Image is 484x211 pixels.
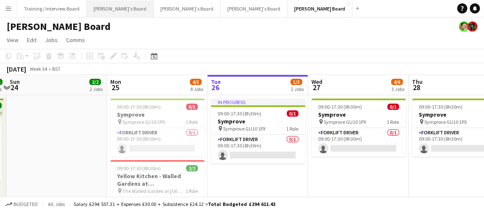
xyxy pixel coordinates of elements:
span: Sun [10,78,20,85]
a: Comms [63,35,88,45]
span: 1/3 [290,79,302,85]
span: 2/2 [89,79,101,85]
app-card-role: Forklift Driver0/109:00-17:30 (8h30m) [110,128,205,157]
span: Total Budgeted £294 611.43 [208,201,275,207]
span: 09:00-17:30 (8h30m) [117,165,161,171]
h3: Symprove [311,111,406,118]
span: Wed [311,78,322,85]
span: 0/1 [387,104,399,110]
div: 2 Jobs [90,86,103,92]
span: View [7,36,19,44]
span: Thu [412,78,423,85]
app-card-role: Forklift Driver0/109:00-17:30 (8h30m) [211,135,305,163]
a: Edit [24,35,40,45]
span: Symprove GU10 1PX [424,119,467,125]
app-user-avatar: Dean Manyonga [467,21,477,32]
span: 09:00-17:30 (8h30m) [117,104,161,110]
span: 2/2 [186,165,198,171]
span: 4/5 [190,79,202,85]
span: 0/1 [287,110,298,117]
app-job-card: 09:00-17:30 (8h30m)0/1Symprove Symprove GU10 1PX1 RoleForklift Driver0/109:00-17:30 (8h30m) [110,99,205,157]
span: 4/6 [391,79,403,85]
span: 1 Role [387,119,399,125]
h1: [PERSON_NAME] Board [7,20,111,33]
div: Salary £294 557.31 + Expenses £30.00 + Subsistence £24.12 = [74,201,275,207]
div: 2 Jobs [291,86,304,92]
div: In progress [211,99,305,105]
span: 1 Role [186,188,198,194]
span: 1 Role [186,119,198,125]
span: 0/1 [186,104,198,110]
span: Symprove GU10 1PX [122,119,165,125]
app-job-card: 09:00-17:30 (8h30m)0/1Symprove Symprove GU10 1PX1 RoleForklift Driver0/109:00-17:30 (8h30m) [311,99,406,157]
app-job-card: In progress09:00-17:30 (8h30m)0/1Symprove Symprove GU10 1PX1 RoleForklift Driver0/109:00-17:30 (8... [211,99,305,163]
span: Symprove GU10 1PX [223,126,266,132]
div: [DATE] [7,65,26,73]
span: Symprove GU10 1PX [324,119,366,125]
span: All jobs [46,201,66,207]
h3: Symprove [211,118,305,125]
div: BST [52,66,61,72]
span: Comms [66,36,85,44]
h3: Symprove [110,111,205,118]
a: Jobs [42,35,61,45]
span: 28 [411,83,423,92]
div: 3 Jobs [391,86,404,92]
span: 09:00-17:30 (8h30m) [218,110,261,117]
button: Training / Interview Board [17,0,87,17]
span: 09:00-17:30 (8h30m) [318,104,362,110]
a: View [3,35,22,45]
span: 09:00-17:30 (8h30m) [419,104,463,110]
app-user-avatar: Fran Dancona [459,21,469,32]
h3: Yellow Kitchen - Walled Gardens at [GEOGRAPHIC_DATA] [110,172,205,187]
span: Edit [27,36,37,44]
span: Tue [211,78,221,85]
div: 4 Jobs [190,86,203,92]
span: Jobs [45,36,58,44]
button: [PERSON_NAME] Board [287,0,352,17]
button: Budgeted [4,200,39,209]
span: 24 [8,83,20,92]
span: 26 [210,83,221,92]
button: [PERSON_NAME]'s Board [154,0,221,17]
button: [PERSON_NAME]'s Board [221,0,287,17]
span: Week 34 [28,66,49,72]
button: [PERSON_NAME]'s Board [87,0,154,17]
span: 27 [310,83,322,92]
span: 1 Role [286,126,298,132]
app-card-role: Forklift Driver0/109:00-17:30 (8h30m) [311,128,406,157]
span: Budgeted [13,201,38,207]
span: The Walled Garden at [GEOGRAPHIC_DATA] [122,188,186,194]
span: 25 [109,83,121,92]
span: Mon [110,78,121,85]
